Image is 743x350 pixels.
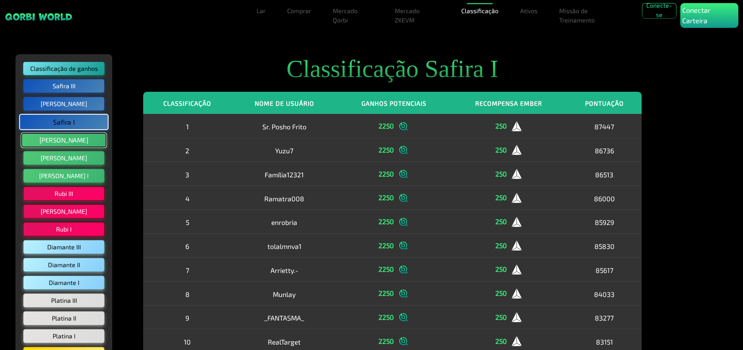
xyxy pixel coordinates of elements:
a: Ativos [517,3,541,19]
font: [PERSON_NAME] [39,136,88,144]
button: [PERSON_NAME] [23,97,104,111]
font: Platina II [52,314,76,322]
button: Platina III [23,293,104,307]
img: logotipo [398,264,409,275]
font: Diamante III [47,243,81,250]
font: 83151 [596,337,613,346]
font: Mercado Qorbi [333,7,358,24]
font: Família12321 [265,170,304,178]
font: 2250 [378,337,394,345]
font: 2250 [378,170,394,178]
img: logotipo [398,288,409,299]
button: Diamante III [23,240,104,254]
font: Diamante II [48,261,80,268]
img: logotipo [398,335,409,347]
font: 250 [495,337,507,345]
font: Comprar [287,7,311,14]
font: RealTarget [268,337,301,346]
font: 86513 [595,170,613,178]
img: logotipo [398,216,409,228]
font: Classificação de ganhos [30,65,98,72]
img: logotipo [398,311,409,323]
font: 85830 [594,242,615,250]
font: Classificação [163,100,211,107]
a: Mercado Qorbi [330,3,376,28]
font: 2250 [378,265,394,273]
font: Ramatra008 [264,194,304,202]
img: logotipo [398,144,409,156]
font: 250 [495,241,507,250]
font: 3 [185,170,189,178]
button: Safira III [23,79,104,93]
img: logotipo [398,120,409,132]
font: Diamante I [49,279,79,286]
font: Pontuação [585,100,624,107]
font: 87447 [594,122,614,131]
font: Ativos [520,7,538,14]
img: logotipo [398,168,409,180]
font: Yuzu7 [275,146,293,155]
font: Ganhos potenciais [361,100,426,107]
font: 85617 [596,266,613,274]
img: logo_ember [511,192,522,204]
font: Mercado ZKEVM [395,7,419,24]
font: 2 [185,146,189,155]
a: Comprar [284,3,314,19]
font: 8 [185,290,190,298]
font: 250 [495,217,507,226]
font: 2250 [378,313,394,321]
font: Safira III [53,82,75,89]
font: Platina III [51,297,77,304]
font: 85929 [595,218,614,226]
img: logo_ember [511,311,522,323]
img: logo_ember [511,216,522,228]
font: 2250 [378,289,394,297]
font: 2250 [378,146,394,154]
font: 86000 [594,194,615,202]
font: Safira I [53,118,75,126]
font: 250 [495,289,507,297]
button: Platina I [23,329,104,343]
font: 250 [495,265,507,273]
font: Classificação [461,7,498,14]
button: [PERSON_NAME] [23,151,104,165]
a: Mercado ZKEVM [392,3,443,28]
font: 2250 [378,122,394,130]
font: [PERSON_NAME] [41,100,87,107]
font: 7 [186,266,189,274]
button: [PERSON_NAME] I [23,169,104,183]
button: Conecte-se [642,3,676,19]
font: 86736 [595,146,614,155]
button: [PERSON_NAME] [21,133,107,148]
font: 9 [185,314,189,322]
font: [PERSON_NAME] I [39,172,89,179]
font: Lar [257,7,265,14]
a: Lar [253,3,269,19]
font: Sr. Posho Frito [262,122,306,131]
font: Classificação Safira I [286,55,498,82]
font: 250 [495,170,507,178]
button: Platina II [23,311,104,325]
font: Missão de Treinamento [559,7,595,24]
font: 2250 [378,193,394,202]
font: tolalmnva1 [267,242,301,250]
font: Recompensa Ember [475,100,542,107]
img: logo_ember [511,240,522,251]
img: logotipo [398,192,409,204]
a: Classificação [458,3,502,19]
font: Conectar Carteira [682,6,710,25]
img: logo_ember [511,335,522,347]
font: Conecte-se [646,2,672,18]
font: 2250 [378,217,394,226]
img: logo_ember [511,264,522,275]
img: logo_ember [511,120,522,132]
font: 4 [185,194,190,202]
a: Missão de Treinamento [556,3,627,28]
font: Rubi III [55,190,73,197]
button: Classificação de ganhos [23,62,104,75]
font: [PERSON_NAME] [41,208,87,215]
button: Rubi III [23,187,104,201]
button: Diamante I [23,276,104,290]
button: Diamante II [23,258,104,272]
font: 84033 [594,290,615,298]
